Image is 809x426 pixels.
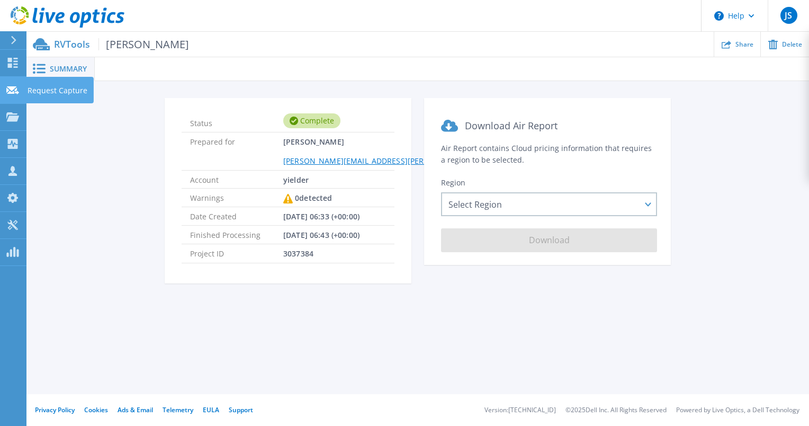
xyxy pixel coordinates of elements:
span: Finished Processing [190,226,283,244]
span: 3037384 [283,244,313,262]
li: © 2025 Dell Inc. All Rights Reserved [565,407,667,414]
span: Project ID [190,244,283,262]
a: Ads & Email [118,405,153,414]
span: Region [441,177,465,188]
div: 0 detected [283,189,332,208]
span: [PERSON_NAME] [283,132,530,170]
span: Account [190,171,283,188]
p: RVTools [54,38,189,50]
span: Status [190,114,283,128]
span: Warnings [190,189,283,207]
a: Cookies [84,405,108,414]
span: [DATE] 06:43 (+00:00) [283,226,359,244]
div: Complete [283,113,340,128]
span: [PERSON_NAME] [98,38,189,50]
a: Support [229,405,253,414]
span: Air Report contains Cloud pricing information that requires a region to be selected. [441,143,652,165]
span: Share [735,41,753,48]
span: yielder [283,171,309,188]
li: Powered by Live Optics, a Dell Technology [676,407,799,414]
span: Prepared for [190,132,283,170]
span: Delete [782,41,802,48]
p: Request Capture [28,77,87,104]
a: Telemetry [163,405,193,414]
span: JS [785,11,792,20]
span: Download Air Report [465,119,558,132]
span: [DATE] 06:33 (+00:00) [283,207,359,225]
div: Select Region [441,192,657,216]
button: Download [441,228,657,252]
span: Date Created [190,207,283,225]
a: EULA [203,405,219,414]
span: Summary [50,65,87,73]
li: Version: [TECHNICAL_ID] [484,407,556,414]
a: Privacy Policy [35,405,75,414]
a: [PERSON_NAME][EMAIL_ADDRESS][PERSON_NAME][DOMAIN_NAME] [283,156,530,166]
